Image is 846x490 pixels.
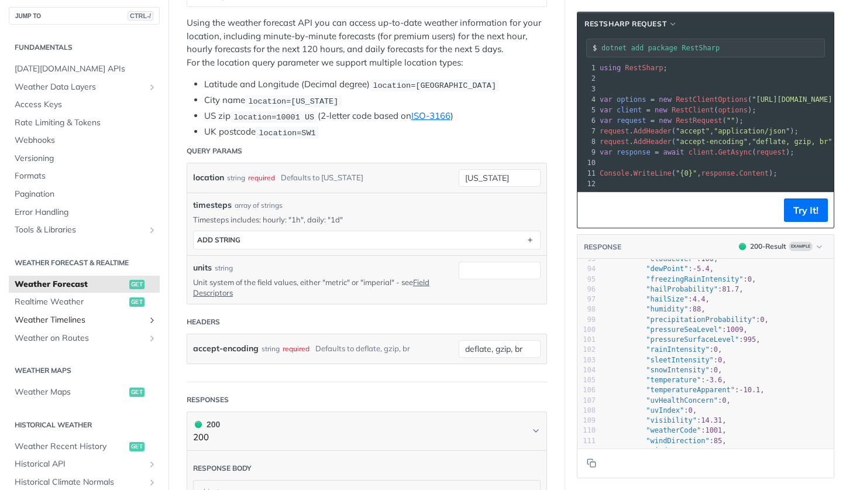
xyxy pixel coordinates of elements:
div: string [262,340,280,357]
span: : , [604,447,710,455]
span: "application/json" [714,127,790,135]
span: var [600,95,613,104]
span: Weather Maps [15,386,126,398]
span: "accept-encoding" [676,138,748,146]
div: 103 [577,355,596,365]
a: ISO-3166 [411,110,450,121]
span: "pressureSurfaceLevel" [646,335,739,344]
span: 0 [714,366,718,374]
label: units [193,262,212,274]
span: ; [600,64,668,72]
button: RESPONSE [583,241,622,253]
label: location [193,169,224,186]
a: Weather Recent Historyget [9,438,160,455]
span: 88 [693,305,701,313]
span: 0 [760,316,764,324]
div: string [215,263,233,273]
span: : , [604,345,722,354]
div: Query Params [187,146,242,156]
div: 2 [577,73,597,84]
a: Formats [9,167,160,185]
span: Historical API [15,458,145,470]
span: ( ); [600,106,756,114]
span: = [646,106,651,114]
h2: Historical Weather [9,420,160,430]
span: Console [600,169,630,177]
button: ADD string [194,231,540,249]
span: "hailProbability" [646,285,718,293]
span: Weather Recent History [15,441,126,453]
span: : , [604,265,714,273]
div: 99 [577,315,596,325]
span: new [659,95,672,104]
button: JUMP TOCTRL-/ [9,7,160,25]
span: 200 [739,243,746,250]
button: RestSharp Request [580,18,682,30]
div: 106 [577,385,596,395]
span: "temperature" [646,376,701,384]
span: : , [604,356,727,364]
span: AddHeader [634,138,672,146]
a: Pagination [9,186,160,203]
a: Weather Mapsget [9,383,160,401]
span: new [655,106,668,114]
span: : , [604,366,722,374]
p: Timesteps includes: hourly: "1h", daily: "1d" [193,214,541,225]
div: ADD string [197,235,240,244]
div: 7 [577,126,597,136]
div: 112 [577,446,596,456]
span: "snowIntensity" [646,366,709,374]
div: 96 [577,285,596,294]
span: get [129,388,145,397]
div: 200 [193,418,220,431]
span: 4.4 [693,295,706,303]
span: Rate Limiting & Tokens [15,117,157,129]
span: var [600,106,613,114]
span: 1009 [727,325,744,334]
span: response [617,148,651,156]
span: location=[US_STATE] [248,97,338,105]
span: get [129,280,145,289]
div: 97 [577,294,596,304]
span: options [718,106,748,114]
span: RestClient [672,106,714,114]
span: WriteLine [634,169,672,177]
span: Realtime Weather [15,296,126,308]
span: 5.4 [697,265,710,273]
div: Headers [187,317,220,327]
a: Weather TimelinesShow subpages for Weather Timelines [9,311,160,329]
span: "dewPoint" [646,265,688,273]
span: : , [604,295,710,303]
div: 110 [577,426,596,436]
a: Access Keys [9,96,160,114]
span: : , [604,285,744,293]
div: 94 [577,264,596,274]
span: - [739,386,743,394]
a: Historical APIShow subpages for Historical API [9,455,160,473]
span: : , [604,396,731,405]
span: 1001 [705,426,722,434]
span: . ( , ); [600,138,841,146]
div: Responses [187,395,229,405]
span: Webhooks [15,135,157,146]
span: ( ); [600,116,744,125]
span: AddHeader [634,127,672,135]
span: : , [604,325,748,334]
span: GetAsync [718,148,752,156]
span: - [693,265,697,273]
button: Show subpages for Weather Timelines [147,316,157,325]
span: timesteps [193,199,232,211]
span: 3.6 [710,376,723,384]
div: 3 [577,84,597,94]
div: 5 [577,105,597,115]
span: 995 [743,335,756,344]
div: 4 [577,94,597,105]
div: 12 [577,179,597,189]
span: "sleetIntensity" [646,356,714,364]
a: [DATE][DOMAIN_NAME] APIs [9,60,160,78]
span: "pressureSeaLevel" [646,325,722,334]
li: UK postcode [204,125,547,139]
span: [DATE][DOMAIN_NAME] APIs [15,63,157,75]
div: 11 [577,168,597,179]
span: location=[GEOGRAPHIC_DATA] [373,81,496,90]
